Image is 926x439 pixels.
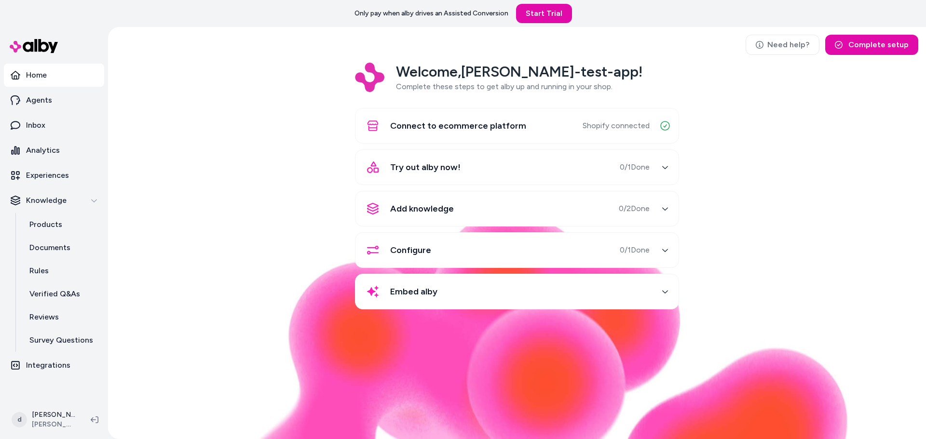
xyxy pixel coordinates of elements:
[29,334,93,346] p: Survey Questions
[26,94,52,106] p: Agents
[26,120,45,131] p: Inbox
[26,145,60,156] p: Analytics
[12,412,27,427] span: d
[20,306,104,329] a: Reviews
[361,197,673,220] button: Add knowledge0/2Done
[619,203,650,214] span: 0 / 2 Done
[361,280,673,303] button: Embed alby
[355,63,384,92] img: Logo
[29,311,59,323] p: Reviews
[20,259,104,282] a: Rules
[620,161,650,173] span: 0 / 1 Done
[4,89,104,112] a: Agents
[29,288,80,300] p: Verified Q&As
[32,410,75,420] p: [PERSON_NAME]-test-app Shopify
[4,114,104,137] a: Inbox
[396,82,613,91] span: Complete these steps to get alby up and running in your shop.
[620,244,650,256] span: 0 / 1 Done
[583,120,650,132] span: Shopify connected
[29,219,62,230] p: Products
[354,9,508,18] p: Only pay when alby drives an Assisted Conversion
[390,119,526,133] span: Connect to ecommerce platform
[26,170,69,181] p: Experiences
[396,63,642,81] h2: Welcome, [PERSON_NAME]-test-app !
[390,285,437,298] span: Embed alby
[26,195,67,206] p: Knowledge
[390,160,461,174] span: Try out alby now!
[4,64,104,87] a: Home
[516,4,572,23] a: Start Trial
[4,139,104,162] a: Analytics
[20,329,104,352] a: Survey Questions
[26,69,47,81] p: Home
[746,35,819,55] a: Need help?
[4,189,104,212] button: Knowledge
[390,202,454,215] span: Add knowledge
[390,243,431,257] span: Configure
[4,164,104,187] a: Experiences
[361,239,673,262] button: Configure0/1Done
[20,236,104,259] a: Documents
[29,265,49,277] p: Rules
[6,404,83,435] button: d[PERSON_NAME]-test-app Shopify[PERSON_NAME]-test-app
[361,114,673,137] button: Connect to ecommerce platformShopify connected
[32,420,75,429] span: [PERSON_NAME]-test-app
[825,35,918,55] button: Complete setup
[20,213,104,236] a: Products
[4,354,104,377] a: Integrations
[361,156,673,179] button: Try out alby now!0/1Done
[20,282,104,306] a: Verified Q&As
[26,359,70,371] p: Integrations
[185,209,849,439] img: alby Bubble
[29,242,70,253] p: Documents
[10,39,58,53] img: alby Logo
